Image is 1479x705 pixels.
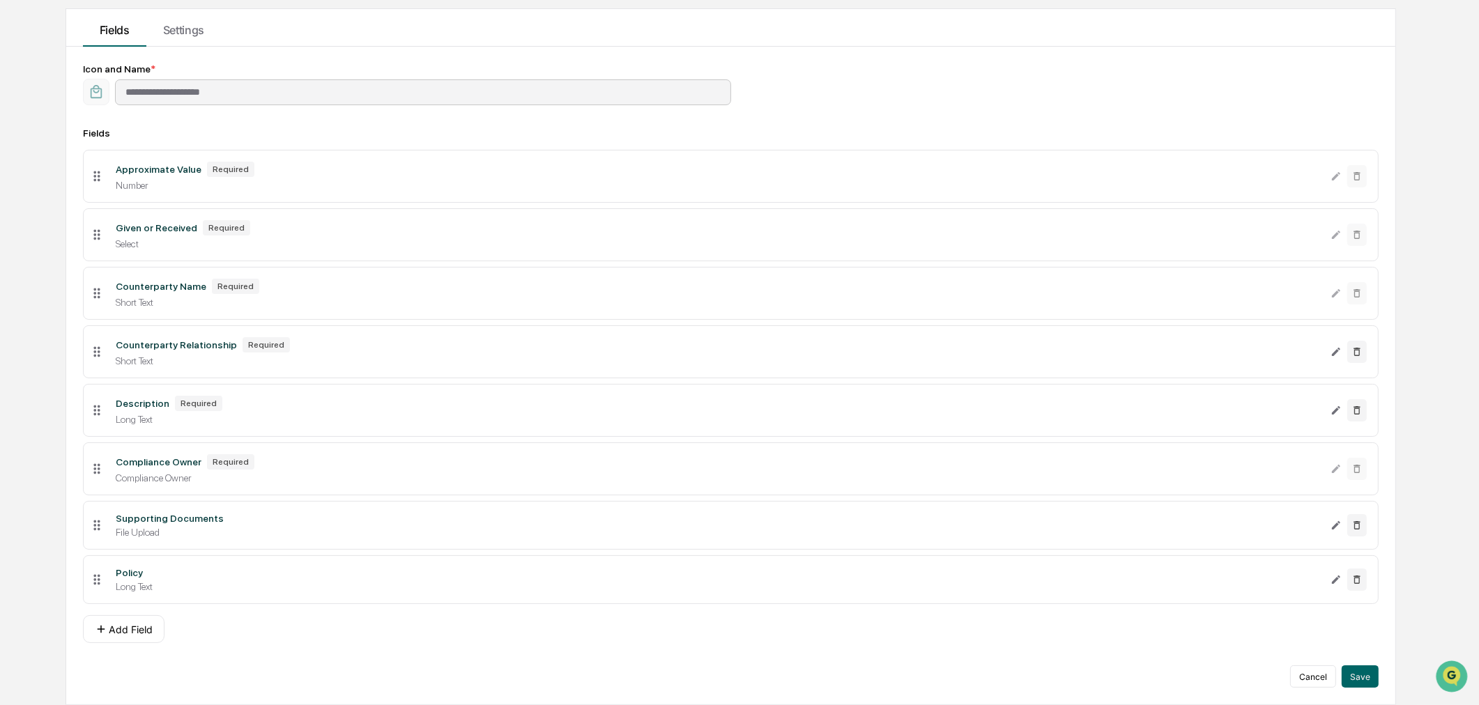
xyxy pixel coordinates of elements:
[1331,165,1342,187] button: Edit Approximate Value field
[116,222,197,233] div: Given or Received
[14,275,25,286] div: 🔎
[123,189,163,201] span: 11:58 AM
[212,279,259,294] div: Required
[116,398,169,409] div: Description
[14,29,254,52] p: How can we help?
[116,281,206,292] div: Counterparty Name
[83,615,164,643] button: Add Field
[115,247,173,261] span: Attestations
[1342,665,1379,688] button: Save
[28,190,39,201] img: 1746055101610-c473b297-6a78-478c-a979-82029cc54cd1
[63,121,192,132] div: We're available if you need us!
[1331,224,1342,246] button: Edit Given or Received field
[83,9,146,47] button: Fields
[116,355,1320,366] div: Short Text
[95,242,178,267] a: 🗄️Attestations
[116,297,1320,308] div: Short Text
[203,220,250,235] div: Required
[98,307,169,318] a: Powered byPylon
[1331,568,1342,591] button: Edit Policy field
[28,247,90,261] span: Preclearance
[14,155,93,166] div: Past conversations
[29,107,54,132] img: 8933085812038_c878075ebb4cc5468115_72.jpg
[116,238,1320,249] div: Select
[1290,665,1336,688] button: Cancel
[116,414,1320,425] div: Long Text
[43,189,113,201] span: [PERSON_NAME]
[116,567,143,578] div: Policy
[14,176,36,199] img: Jack Rasmussen
[116,189,121,201] span: •
[8,242,95,267] a: 🖐️Preclearance
[116,527,1320,538] div: File Upload
[116,472,1320,483] div: Compliance Owner
[1331,282,1342,304] button: Edit Counterparty Name field
[8,268,93,293] a: 🔎Data Lookup
[207,454,254,470] div: Required
[116,339,237,350] div: Counterparty Relationship
[1434,659,1472,697] iframe: Open customer support
[116,180,1320,191] div: Number
[101,249,112,260] div: 🗄️
[28,274,88,288] span: Data Lookup
[83,63,1379,75] div: Icon and Name
[237,111,254,127] button: Start new chat
[116,513,224,524] div: Supporting Documents
[175,396,222,411] div: Required
[116,581,1320,592] div: Long Text
[116,164,201,175] div: Approximate Value
[63,107,229,121] div: Start new chat
[14,249,25,260] div: 🖐️
[14,107,39,132] img: 1746055101610-c473b297-6a78-478c-a979-82029cc54cd1
[243,337,290,352] div: Required
[146,9,221,47] button: Settings
[116,456,201,467] div: Compliance Owner
[1331,458,1342,480] button: Edit Compliance Owner field
[139,308,169,318] span: Pylon
[1331,514,1342,536] button: Edit Supporting Documents field
[207,162,254,177] div: Required
[83,127,1379,139] div: Fields
[1331,399,1342,421] button: Edit Description field
[1331,341,1342,363] button: Edit Counterparty Relationship field
[216,152,254,169] button: See all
